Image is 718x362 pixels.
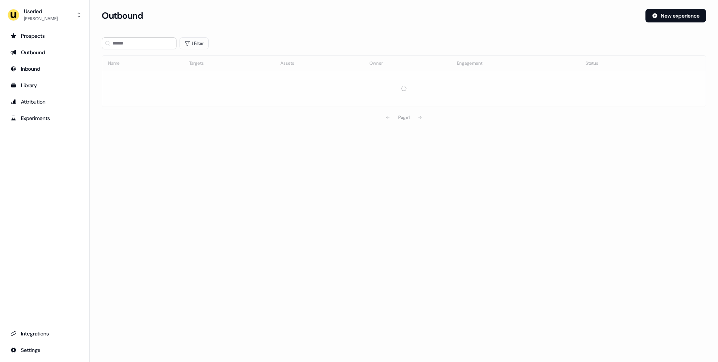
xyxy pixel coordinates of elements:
a: Go to integrations [6,328,83,340]
div: Settings [10,346,79,354]
div: [PERSON_NAME] [24,15,58,22]
div: Inbound [10,65,79,73]
button: New experience [645,9,706,22]
a: Go to templates [6,79,83,91]
a: Go to outbound experience [6,46,83,58]
a: Go to attribution [6,96,83,108]
button: Userled[PERSON_NAME] [6,6,83,24]
div: Library [10,82,79,89]
a: Go to prospects [6,30,83,42]
div: Prospects [10,32,79,40]
a: Go to integrations [6,344,83,356]
div: Outbound [10,49,79,56]
button: 1 Filter [179,37,209,49]
div: Experiments [10,114,79,122]
div: Integrations [10,330,79,337]
a: Go to Inbound [6,63,83,75]
h3: Outbound [102,10,143,21]
div: Attribution [10,98,79,105]
a: Go to experiments [6,112,83,124]
div: Userled [24,7,58,15]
